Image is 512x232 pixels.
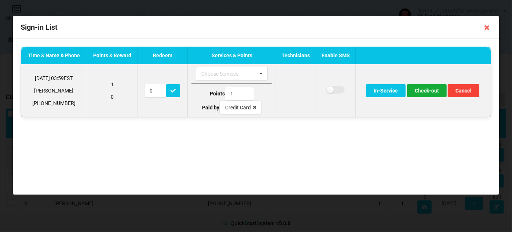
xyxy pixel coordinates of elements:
div: Sign-in List [13,16,499,39]
th: Time & Name & Phone [21,47,87,65]
th: Enable SMS [315,47,355,65]
th: Technicians [276,47,315,65]
p: [DATE] 03:59 EST [25,75,83,82]
div: Credit Card [225,105,251,110]
button: Check-out [407,84,447,97]
input: Type Points [225,87,254,101]
button: In-Service [366,84,406,97]
p: [PHONE_NUMBER] [25,99,83,107]
p: 1 [91,81,134,88]
div: Choose Services [200,70,249,78]
p: [PERSON_NAME] [25,87,83,94]
input: Redeem [144,84,166,98]
b: Paid by [202,105,219,110]
th: Points & Reward [87,47,138,65]
b: Points [210,91,225,97]
th: Redeem [138,47,187,65]
th: Services & Points [187,47,276,65]
button: Cancel [448,84,479,97]
p: 0 [91,93,134,101]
